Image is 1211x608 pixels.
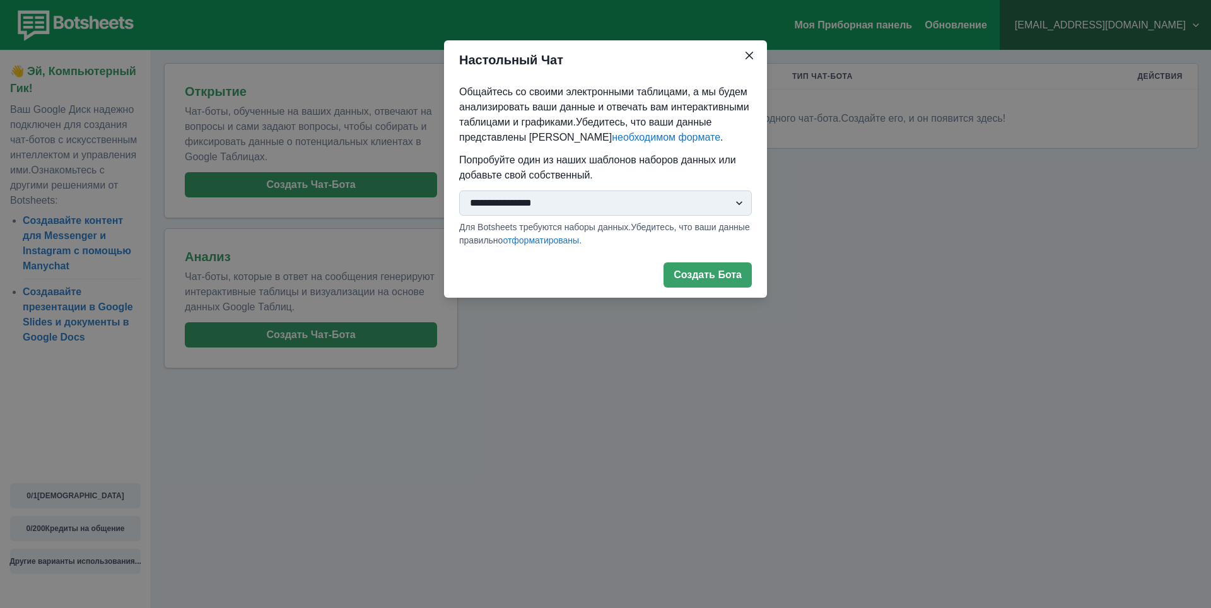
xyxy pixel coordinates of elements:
[579,235,582,245] ya-tr-span: .
[459,86,749,127] ya-tr-span: Общайтесь со своими электронными таблицами, а мы будем анализировать ваши данные и отвечать вам и...
[459,222,631,232] ya-tr-span: Для Botsheets требуются наборы данных.
[459,155,736,180] ya-tr-span: Попробуйте один из наших шаблонов наборов данных или добавьте свой собственный.
[739,45,759,66] button: Закрыть
[612,132,720,143] a: необходимом формате
[674,269,742,281] ya-tr-span: Создать Бота
[664,262,752,288] button: Создать Бота
[503,235,579,245] a: отформатированы
[720,132,723,143] ya-tr-span: .
[459,117,711,143] ya-tr-span: Убедитесь, что ваши данные представлены [PERSON_NAME]
[459,222,750,245] ya-tr-span: Убедитесь, что ваши данные правильно
[459,53,563,67] ya-tr-span: Настольный Чат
